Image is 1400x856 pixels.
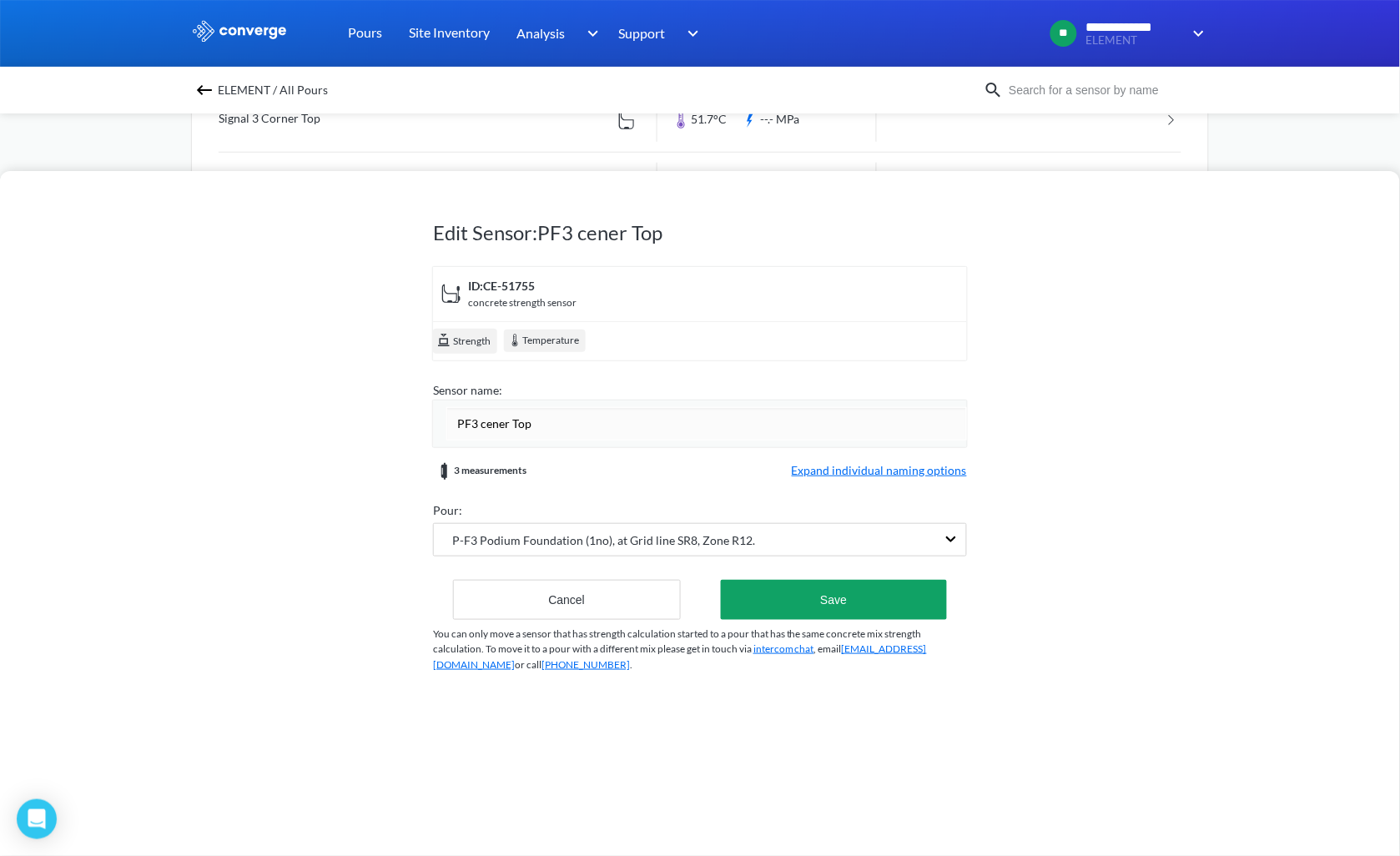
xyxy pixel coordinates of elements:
[577,23,603,43] img: downArrow.svg
[721,580,947,620] button: Save
[433,461,526,481] div: 3 measurements
[433,627,967,673] p: You can only move a sensor that has strength calculation started to a pour that has the same conc...
[218,78,328,102] span: ELEMENT / All Pours
[516,23,565,43] span: Analysis
[1182,23,1209,43] img: downArrow.svg
[441,284,461,304] img: geodude-probes.svg
[984,80,1004,100] img: icon-search.svg
[468,277,577,295] div: ID: CE-51755
[504,330,586,352] div: Temperature
[792,461,967,481] span: Expand individual naming options
[677,23,703,43] img: downArrow.svg
[753,642,814,655] a: intercom chat
[451,334,491,350] span: Strength
[453,580,681,620] button: Cancel
[1086,34,1182,47] span: ELEMENT
[1004,81,1206,99] input: Search for a sensor by name
[433,381,967,400] div: Sensor name:
[434,531,755,550] span: P-F3 Podium Foundation (1no), at Grid line SR8, Zone R12.
[433,501,967,520] div: Pour:
[191,20,288,42] img: logo_ewhite.svg
[468,295,577,311] div: concrete strength sensor
[436,332,451,347] img: cube.svg
[433,219,967,246] h1: Edit Sensor: PF3 cener Top
[507,333,522,348] img: temperature.svg
[17,799,57,839] div: Open Intercom Messenger
[541,658,630,671] a: [PHONE_NUMBER]
[194,80,214,100] img: backspace.svg
[433,461,454,481] img: measurements-group.svg
[618,23,665,43] span: Support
